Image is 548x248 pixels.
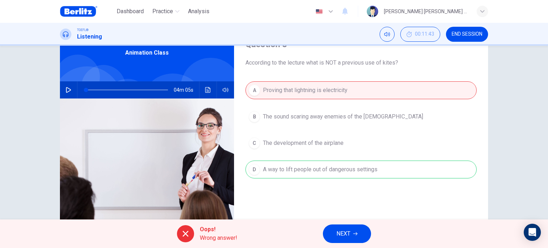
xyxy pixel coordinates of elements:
span: According to the lecture what is NOT a previous use of kites? [245,59,477,67]
button: NEXT [323,224,371,243]
span: Wrong answer! [200,234,237,242]
button: END SESSION [446,27,488,42]
span: Animation Class [125,49,169,57]
span: 00:11:43 [415,31,434,37]
button: Click to see the audio transcription [202,81,214,98]
h1: Listening [77,32,102,41]
span: Dashboard [117,7,144,16]
div: Mute [380,27,395,42]
span: Practice [152,7,173,16]
img: Profile picture [367,6,378,17]
img: en [315,9,324,14]
span: Oops! [200,225,237,234]
span: 04m 05s [174,81,199,98]
span: END SESSION [452,31,482,37]
button: 00:11:43 [400,27,440,42]
button: Analysis [185,5,212,18]
span: TOEFL® [77,27,88,32]
div: Open Intercom Messenger [524,224,541,241]
div: Hide [400,27,440,42]
span: Analysis [188,7,209,16]
button: Practice [149,5,182,18]
a: Berlitz Brasil logo [60,4,114,19]
img: Berlitz Brasil logo [60,4,97,19]
div: [PERSON_NAME] [PERSON_NAME] [PERSON_NAME] [384,7,468,16]
button: Dashboard [114,5,147,18]
span: NEXT [336,229,350,239]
